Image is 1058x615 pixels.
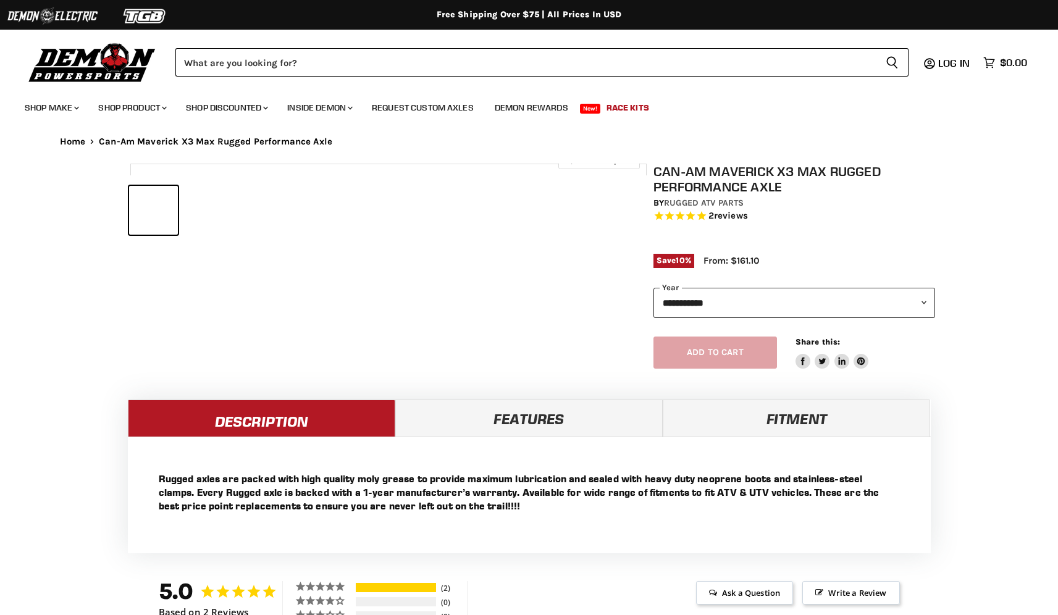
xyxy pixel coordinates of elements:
a: Shop Discounted [177,95,275,120]
span: Can-Am Maverick X3 Max Rugged Performance Axle [99,136,332,147]
h1: Can-Am Maverick X3 Max Rugged Performance Axle [653,164,935,195]
div: 5-Star Ratings [356,583,436,592]
a: Fitment [663,400,930,437]
nav: Breadcrumbs [35,136,1023,147]
span: New! [580,104,601,114]
div: Free Shipping Over $75 | All Prices In USD [35,9,1023,20]
select: year [653,288,935,318]
button: Can-Am Maverick X3 Max Rugged Performance Axle thumbnail [182,186,230,235]
form: Product [175,48,909,77]
span: reviews [714,211,748,222]
div: 5 ★ [295,581,354,592]
img: Demon Electric Logo 2 [6,4,99,28]
span: Save % [653,254,694,267]
input: Search [175,48,876,77]
a: Shop Make [15,95,86,120]
button: Can-Am Maverick X3 Max Rugged Performance Axle thumbnail [339,186,388,235]
a: Home [60,136,86,147]
div: 100% [356,583,436,592]
a: Request Custom Axles [363,95,483,120]
span: Write a Review [802,581,899,605]
div: 2 [438,583,464,593]
span: Click to expand [565,156,633,165]
strong: 5.0 [159,578,194,605]
p: Rugged axles are packed with high quality moly grease to provide maximum lubrication and sealed w... [159,472,900,512]
button: Can-Am Maverick X3 Max Rugged Performance Axle thumbnail [392,186,440,235]
button: Can-Am Maverick X3 Max Rugged Performance Axle thumbnail [234,186,283,235]
a: Inside Demon [278,95,360,120]
span: From: $161.10 [703,255,759,266]
a: Features [395,400,663,437]
button: Can-Am Maverick X3 Max Rugged Performance Axle thumbnail [287,186,335,235]
aside: Share this: [796,337,869,369]
a: Log in [933,57,977,69]
a: Race Kits [597,95,658,120]
a: Shop Product [89,95,174,120]
button: Can-Am Maverick X3 Max Rugged Performance Axle thumbnail [129,186,178,235]
img: Demon Powersports [25,40,160,84]
div: by [653,196,935,210]
span: Share this: [796,337,840,346]
span: $0.00 [1000,57,1027,69]
a: Demon Rewards [485,95,577,120]
a: Rugged ATV Parts [664,198,744,208]
span: Log in [938,57,970,69]
a: $0.00 [977,54,1033,72]
span: Ask a Question [696,581,793,605]
img: TGB Logo 2 [99,4,191,28]
span: Rated 5.0 out of 5 stars 2 reviews [653,210,935,223]
span: 10 [676,256,684,265]
a: Description [128,400,395,437]
ul: Main menu [15,90,1024,120]
button: Search [876,48,909,77]
span: 2 reviews [708,211,748,222]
